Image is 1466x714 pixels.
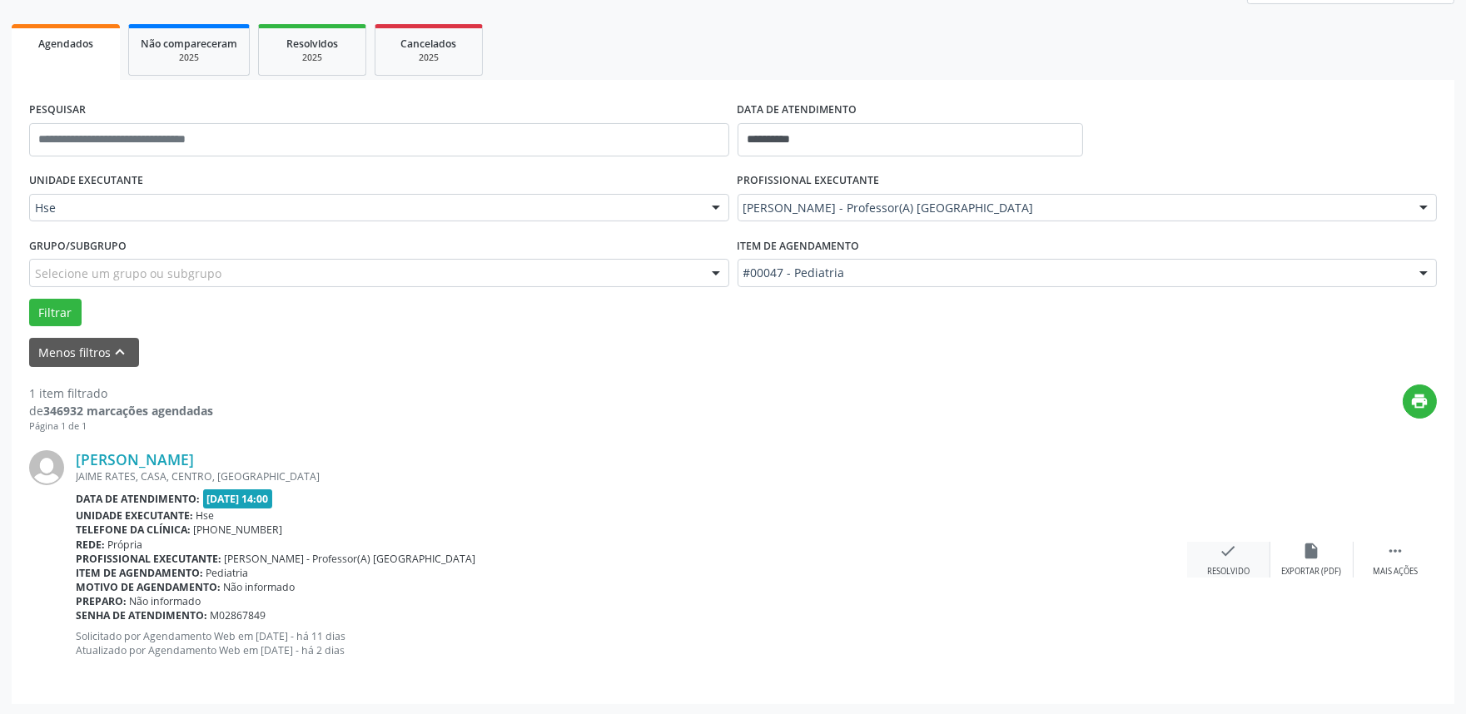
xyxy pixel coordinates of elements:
label: UNIDADE EXECUTANTE [29,168,143,194]
i: print [1411,392,1429,410]
span: Resolvidos [286,37,338,51]
label: PESQUISAR [29,97,86,123]
b: Data de atendimento: [76,492,200,506]
i: keyboard_arrow_up [112,343,130,361]
div: 1 item filtrado [29,384,213,402]
label: PROFISSIONAL EXECUTANTE [738,168,880,194]
i:  [1386,542,1404,560]
div: Exportar (PDF) [1282,566,1342,578]
img: img [29,450,64,485]
div: JAIME RATES, CASA, CENTRO, [GEOGRAPHIC_DATA] [76,469,1187,483]
div: Mais ações [1373,566,1418,578]
span: Agendados [38,37,93,51]
button: Menos filtroskeyboard_arrow_up [29,338,139,367]
b: Motivo de agendamento: [76,580,221,594]
span: Hse [35,200,695,216]
span: M02867849 [211,608,266,622]
button: Filtrar [29,299,82,327]
b: Preparo: [76,594,127,608]
i: insert_drive_file [1303,542,1321,560]
label: DATA DE ATENDIMENTO [738,97,857,123]
span: Hse [196,508,215,523]
span: Não informado [130,594,201,608]
b: Rede: [76,538,105,552]
label: Grupo/Subgrupo [29,233,127,259]
strong: 346932 marcações agendadas [43,403,213,419]
b: Telefone da clínica: [76,523,191,537]
button: print [1403,384,1437,419]
div: de [29,402,213,419]
span: Cancelados [401,37,457,51]
span: Selecione um grupo ou subgrupo [35,265,221,282]
div: Página 1 de 1 [29,419,213,434]
span: Pediatria [206,566,249,580]
b: Item de agendamento: [76,566,203,580]
span: [PERSON_NAME] - Professor(A) [GEOGRAPHIC_DATA] [225,552,476,566]
div: 2025 [141,52,237,64]
span: [DATE] 14:00 [203,489,273,508]
b: Unidade executante: [76,508,193,523]
span: Não informado [224,580,296,594]
p: Solicitado por Agendamento Web em [DATE] - há 11 dias Atualizado por Agendamento Web em [DATE] - ... [76,629,1187,657]
label: Item de agendamento [738,233,860,259]
span: [PHONE_NUMBER] [194,523,283,537]
span: #00047 - Pediatria [743,265,1404,281]
b: Senha de atendimento: [76,608,207,622]
b: Profissional executante: [76,552,221,566]
div: 2025 [271,52,354,64]
span: Não compareceram [141,37,237,51]
div: 2025 [387,52,470,64]
i: check [1220,542,1238,560]
div: Resolvido [1207,566,1250,578]
span: Própria [108,538,143,552]
span: [PERSON_NAME] - Professor(A) [GEOGRAPHIC_DATA] [743,200,1404,216]
a: [PERSON_NAME] [76,450,194,469]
